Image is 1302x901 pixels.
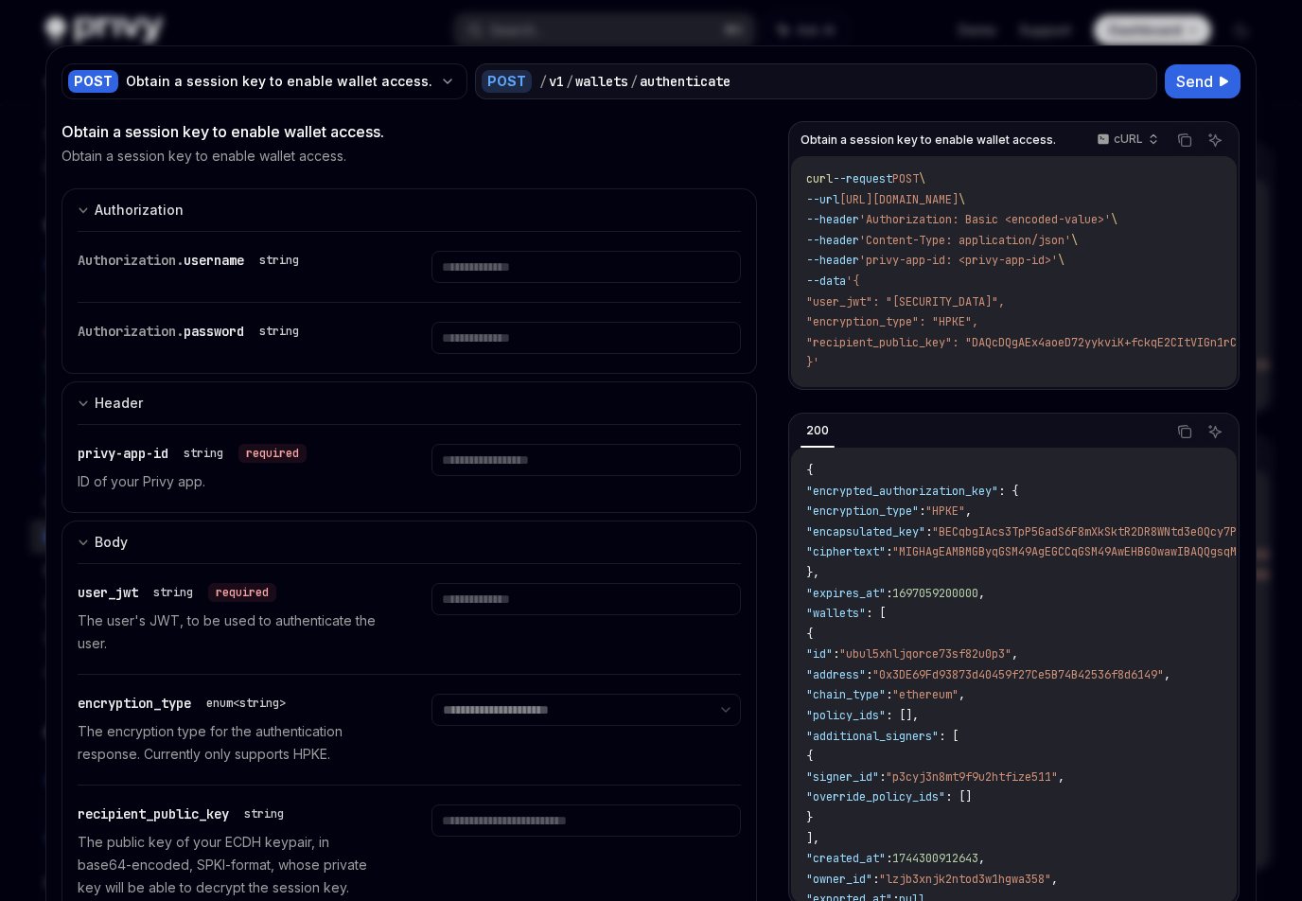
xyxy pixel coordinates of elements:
span: --request [833,171,892,186]
p: Obtain a session key to enable wallet access. [62,147,346,166]
span: }, [806,565,819,580]
div: authenticate [640,72,730,91]
div: string [153,585,193,600]
span: encryption_type [78,695,191,712]
button: POSTObtain a session key to enable wallet access. [62,62,467,101]
span: : [886,851,892,866]
p: ID of your Privy app. [78,470,386,493]
span: 'Content-Type: application/json' [859,233,1071,248]
span: : [886,586,892,601]
span: : [872,872,879,887]
span: "ubul5xhljqorce73sf82u0p3" [839,646,1012,662]
span: , [1058,769,1064,785]
span: "encapsulated_key" [806,524,925,539]
span: [URL][DOMAIN_NAME] [839,192,959,207]
span: , [959,687,965,702]
div: privy-app-id [78,444,307,463]
span: curl [806,171,833,186]
div: POST [482,70,532,93]
span: "HPKE" [925,503,965,519]
span: "chain_type" [806,687,886,702]
div: required [208,583,276,602]
div: Authorization.password [78,322,307,341]
span: : [833,646,839,662]
div: POST [68,70,118,93]
span: : [886,687,892,702]
span: --data [806,274,846,289]
span: POST [892,171,919,186]
div: Obtain a session key to enable wallet access. [126,72,432,91]
span: --url [806,192,839,207]
span: \ [1071,233,1078,248]
span: ], [806,831,819,846]
div: recipient_public_key [78,804,291,823]
span: 'Authorization: Basic <encoded-value>' [859,212,1111,227]
div: wallets [575,72,628,91]
div: Authorization [95,199,184,221]
span: Authorization. [78,252,184,269]
div: string [244,806,284,821]
span: : [ [866,606,886,621]
span: "additional_signers" [806,729,939,744]
span: Send [1176,70,1213,93]
div: Header [95,392,143,415]
span: "expires_at" [806,586,886,601]
span: : [925,524,932,539]
span: 1697059200000 [892,586,978,601]
span: { [806,749,813,764]
span: --header [806,212,859,227]
span: , [1051,872,1058,887]
div: enum<string> [206,696,286,711]
p: The public key of your ECDH keypair, in base64-encoded, SPKI-format, whose private key will be ab... [78,831,386,899]
span: privy-app-id [78,445,168,462]
div: Obtain a session key to enable wallet access. [62,120,757,143]
div: / [566,72,573,91]
span: , [978,851,985,866]
span: "encryption_type": "HPKE", [806,314,978,329]
div: required [238,444,307,463]
span: "encryption_type" [806,503,919,519]
span: recipient_public_key [78,805,229,822]
span: Obtain a session key to enable wallet access. [801,132,1056,148]
div: string [259,324,299,339]
span: \ [1111,212,1117,227]
button: Copy the contents from the code block [1172,419,1197,444]
span: "id" [806,646,833,662]
div: v1 [549,72,564,91]
p: The encryption type for the authentication response. Currently only supports HPKE. [78,720,386,766]
span: Authorization. [78,323,184,340]
div: encryption_type [78,694,293,713]
span: }' [806,355,819,370]
div: string [184,446,223,461]
span: "address" [806,667,866,682]
div: string [259,253,299,268]
span: : [ [939,729,959,744]
span: "wallets" [806,606,866,621]
span: \ [1058,253,1064,268]
span: "encrypted_authorization_key" [806,484,998,499]
button: Copy the contents from the code block [1172,128,1197,152]
span: --header [806,253,859,268]
span: : [], [886,708,919,723]
div: user_jwt [78,583,276,602]
span: { [806,627,813,642]
span: "signer_id" [806,769,879,785]
button: Send [1165,64,1240,98]
span: 1744300912643 [892,851,978,866]
span: "ciphertext" [806,544,886,559]
span: : [919,503,925,519]
span: user_jwt [78,584,138,601]
span: "lzjb3xnjk2ntod3w1hgwa358" [879,872,1051,887]
div: Body [95,531,128,554]
span: '{ [846,274,859,289]
span: username [184,252,244,269]
span: : { [998,484,1018,499]
p: cURL [1114,132,1143,147]
span: { [806,463,813,478]
span: : [879,769,886,785]
span: --header [806,233,859,248]
span: } [806,810,813,825]
span: : [] [945,789,972,804]
button: expand input section [62,381,757,424]
button: expand input section [62,521,757,563]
